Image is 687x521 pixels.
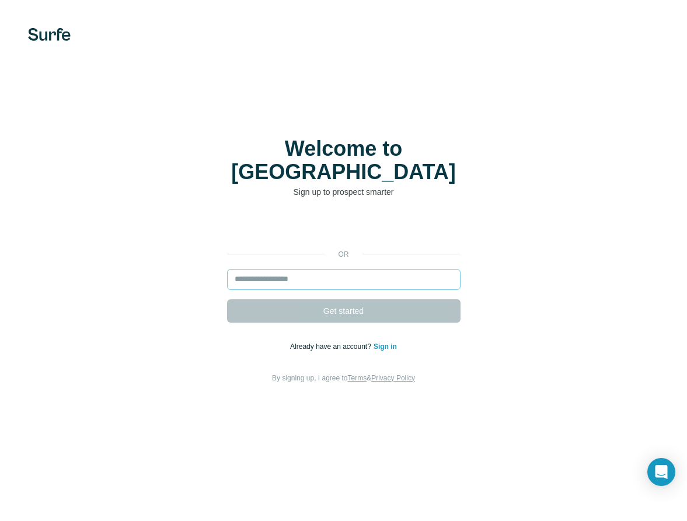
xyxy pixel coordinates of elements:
p: or [325,249,362,260]
img: Surfe's logo [28,28,71,41]
div: Open Intercom Messenger [647,458,675,486]
iframe: Sign in with Google Button [221,215,466,241]
h1: Welcome to [GEOGRAPHIC_DATA] [227,137,461,184]
a: Privacy Policy [371,374,415,382]
span: By signing up, I agree to & [272,374,415,382]
span: Already have an account? [290,342,374,351]
iframe: Sign in with Google Dialog [447,12,675,131]
a: Sign in [374,342,397,351]
p: Sign up to prospect smarter [227,186,461,198]
a: Terms [348,374,367,382]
